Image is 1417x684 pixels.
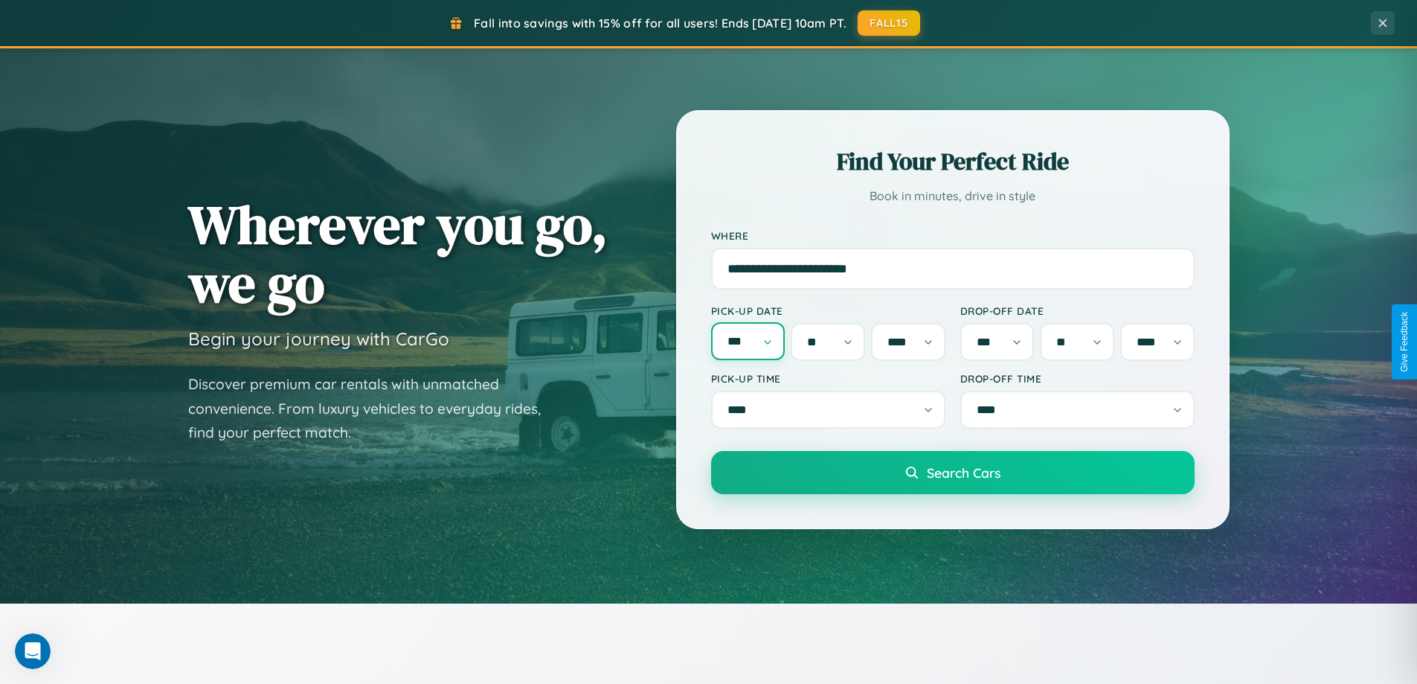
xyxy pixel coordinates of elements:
[960,372,1195,385] label: Drop-off Time
[711,145,1195,178] h2: Find Your Perfect Ride
[1399,312,1410,372] div: Give Feedback
[927,464,1000,481] span: Search Cars
[858,10,920,36] button: FALL15
[711,372,945,385] label: Pick-up Time
[15,633,51,669] iframe: Intercom live chat
[474,16,846,31] span: Fall into savings with 15% off for all users! Ends [DATE] 10am PT.
[711,304,945,317] label: Pick-up Date
[188,327,449,350] h3: Begin your journey with CarGo
[960,304,1195,317] label: Drop-off Date
[711,185,1195,207] p: Book in minutes, drive in style
[711,451,1195,494] button: Search Cars
[188,195,608,313] h1: Wherever you go, we go
[188,372,560,445] p: Discover premium car rentals with unmatched convenience. From luxury vehicles to everyday rides, ...
[711,229,1195,242] label: Where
